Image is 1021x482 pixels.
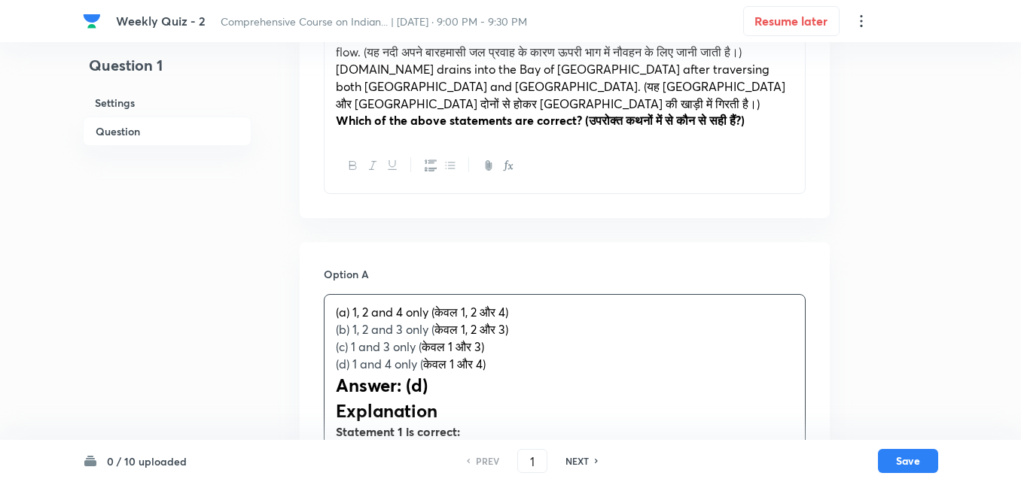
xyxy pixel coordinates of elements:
h6: PREV [476,454,499,468]
h6: Question [83,117,251,146]
img: Company Logo [83,12,101,30]
p: (c) 1 and 3 only ( [336,338,794,356]
p: (b) 1, 2 and 3 only ( [336,321,794,338]
span: Comprehensive Course on Indian... | [DATE] · 9:00 PM - 9:30 PM [221,14,527,29]
h6: 0 / 10 uploaded [107,453,187,469]
h6: NEXT [565,454,589,468]
span: Answer: (d) [336,373,428,397]
h6: Option A [324,266,806,282]
a: Company Logo [83,12,104,30]
h6: Settings [83,89,251,117]
button: Save [878,449,938,473]
strong: Statement 1 is correct: [336,423,460,439]
span: Weekly Quiz - 2 [116,13,206,29]
h4: Question 1 [83,54,251,89]
span: केवल 1, 2 और 3) [434,321,508,337]
span: केवल 1 और 3) [422,338,484,354]
span: 3. The river is known for navigation in its upper course due to perennial water flow. (यह नदी अपन... [336,27,775,60]
span: Explanation [336,399,437,423]
span: केवल 1 और 4) [423,356,486,371]
button: Resume later [743,6,840,36]
span: [DOMAIN_NAME] drains into the Bay of [GEOGRAPHIC_DATA] after traversing both [GEOGRAPHIC_DATA] an... [336,61,785,111]
p: (d) 1 and 4 only ( [336,356,794,373]
strong: Which of the above statements are correct? (उपरोक्त कथनों में से कौन से सही हैं?) [336,112,745,128]
span: (a) 1, 2 and 4 only (केवल 1, 2 और 4) [336,304,508,320]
